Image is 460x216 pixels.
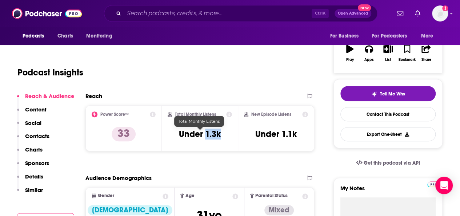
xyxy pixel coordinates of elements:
h1: Podcast Insights [17,67,83,78]
label: My Notes [340,185,436,197]
a: Pro website [427,180,440,187]
button: open menu [367,29,417,43]
button: open menu [17,29,53,43]
button: open menu [416,29,443,43]
button: Social [17,119,41,133]
input: Search podcasts, credits, & more... [124,8,312,19]
button: Show profile menu [432,5,448,21]
span: For Business [330,31,359,41]
p: 33 [112,127,136,141]
h2: Audience Demographics [85,174,152,181]
div: [DEMOGRAPHIC_DATA] [88,205,172,215]
img: tell me why sparkle [371,91,377,97]
button: open menu [325,29,368,43]
span: Monitoring [86,31,112,41]
div: Share [421,58,431,62]
a: Get this podcast via API [350,154,426,172]
span: Get this podcast via API [364,160,420,166]
p: Details [25,173,43,180]
img: User Profile [432,5,448,21]
span: Ctrl K [312,9,329,18]
h2: New Episode Listens [251,112,291,117]
p: Sponsors [25,160,49,166]
button: Share [417,40,436,66]
h2: Reach [85,93,102,99]
svg: Add a profile image [442,5,448,11]
button: List [379,40,397,66]
p: Similar [25,186,43,193]
a: Show notifications dropdown [394,7,406,20]
img: Podchaser - Follow, Share and Rate Podcasts [12,7,82,20]
a: Show notifications dropdown [412,7,423,20]
span: Logged in as mtraynor [432,5,448,21]
button: Bookmark [397,40,416,66]
img: Podchaser Pro [427,181,440,187]
button: Export One-Sheet [340,127,436,141]
span: Parental Status [255,193,288,198]
span: Gender [98,193,114,198]
button: Content [17,106,47,119]
p: Content [25,106,47,113]
h2: Power Score™ [100,112,129,117]
span: More [421,31,433,41]
p: Charts [25,146,43,153]
button: Contacts [17,133,49,146]
span: Total Monthly Listens [179,119,220,124]
span: New [358,4,371,11]
div: Play [346,58,354,62]
div: Apps [364,58,374,62]
button: tell me why sparkleTell Me Why [340,86,436,101]
button: Play [340,40,359,66]
span: Open Advanced [338,12,368,15]
p: Reach & Audience [25,93,74,99]
p: Contacts [25,133,49,140]
div: Mixed [264,205,294,215]
button: Apps [359,40,378,66]
div: Bookmark [399,58,416,62]
button: Charts [17,146,43,160]
h3: Under 1.1k [255,129,297,140]
h3: Under 1.3k [179,129,221,140]
button: open menu [81,29,121,43]
div: Open Intercom Messenger [435,177,453,194]
div: Search podcasts, credits, & more... [104,5,377,22]
h2: Total Monthly Listens [175,112,216,117]
div: List [385,58,391,62]
span: For Podcasters [372,31,407,41]
button: Sponsors [17,160,49,173]
button: Reach & Audience [17,93,74,106]
a: Contact This Podcast [340,107,436,121]
button: Details [17,173,43,186]
button: Open AdvancedNew [335,9,371,18]
a: Charts [53,29,77,43]
span: Podcasts [23,31,44,41]
span: Charts [57,31,73,41]
span: Tell Me Why [380,91,405,97]
button: Similar [17,186,43,200]
p: Social [25,119,41,126]
span: Age [185,193,195,198]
